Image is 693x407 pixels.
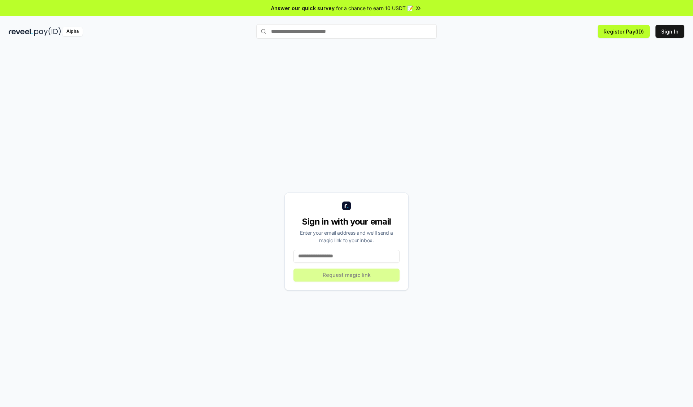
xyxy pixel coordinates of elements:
div: Alpha [62,27,83,36]
span: Answer our quick survey [271,4,335,12]
span: for a chance to earn 10 USDT 📝 [336,4,413,12]
img: logo_small [342,202,351,210]
button: Sign In [655,25,684,38]
img: pay_id [34,27,61,36]
img: reveel_dark [9,27,33,36]
div: Enter your email address and we’ll send a magic link to your inbox. [293,229,400,244]
button: Register Pay(ID) [598,25,650,38]
div: Sign in with your email [293,216,400,227]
